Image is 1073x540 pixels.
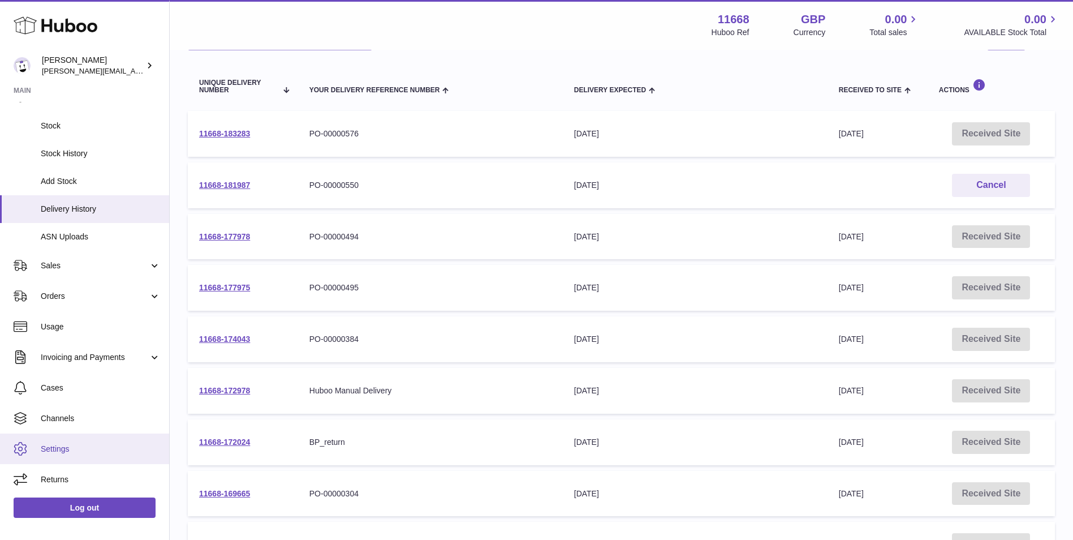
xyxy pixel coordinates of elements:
[14,498,156,518] a: Log out
[199,181,250,190] a: 11668-181987
[199,335,250,344] a: 11668-174043
[199,79,277,94] span: Unique Delivery Number
[199,232,250,241] a: 11668-177978
[41,352,149,363] span: Invoicing and Payments
[574,488,816,499] div: [DATE]
[41,260,149,271] span: Sales
[199,283,250,292] a: 11668-177975
[42,66,227,75] span: [PERSON_NAME][EMAIL_ADDRESS][DOMAIN_NAME]
[574,180,816,191] div: [DATE]
[42,55,144,76] div: [PERSON_NAME]
[41,291,149,302] span: Orders
[869,27,920,38] span: Total sales
[839,87,902,94] span: Received to Site
[964,12,1059,38] a: 0.00 AVAILABLE Stock Total
[869,12,920,38] a: 0.00 Total sales
[794,27,826,38] div: Currency
[885,12,907,27] span: 0.00
[574,282,816,293] div: [DATE]
[574,128,816,139] div: [DATE]
[574,232,816,242] div: [DATE]
[41,232,161,242] span: ASN Uploads
[574,437,816,448] div: [DATE]
[839,335,864,344] span: [DATE]
[41,204,161,215] span: Delivery History
[309,385,551,396] div: Huboo Manual Delivery
[839,386,864,395] span: [DATE]
[1024,12,1046,27] span: 0.00
[801,12,825,27] strong: GBP
[839,283,864,292] span: [DATE]
[939,79,1044,94] div: Actions
[199,129,250,138] a: 11668-183283
[574,334,816,345] div: [DATE]
[309,437,551,448] div: BP_return
[41,176,161,187] span: Add Stock
[309,87,440,94] span: Your Delivery Reference Number
[41,383,161,393] span: Cases
[309,334,551,345] div: PO-00000384
[309,180,551,191] div: PO-00000550
[839,129,864,138] span: [DATE]
[964,27,1059,38] span: AVAILABLE Stock Total
[14,57,31,74] img: teddie@perfectted.com
[41,413,161,424] span: Channels
[199,386,250,395] a: 11668-172978
[309,232,551,242] div: PO-00000494
[41,121,161,131] span: Stock
[839,438,864,447] span: [DATE]
[199,489,250,498] a: 11668-169665
[41,444,161,455] span: Settings
[574,385,816,396] div: [DATE]
[839,489,864,498] span: [DATE]
[309,282,551,293] div: PO-00000495
[41,148,161,159] span: Stock History
[309,488,551,499] div: PO-00000304
[199,438,250,447] a: 11668-172024
[952,174,1030,197] button: Cancel
[712,27,749,38] div: Huboo Ref
[574,87,646,94] span: Delivery Expected
[309,128,551,139] div: PO-00000576
[41,322,161,332] span: Usage
[718,12,749,27] strong: 11668
[41,474,161,485] span: Returns
[839,232,864,241] span: [DATE]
